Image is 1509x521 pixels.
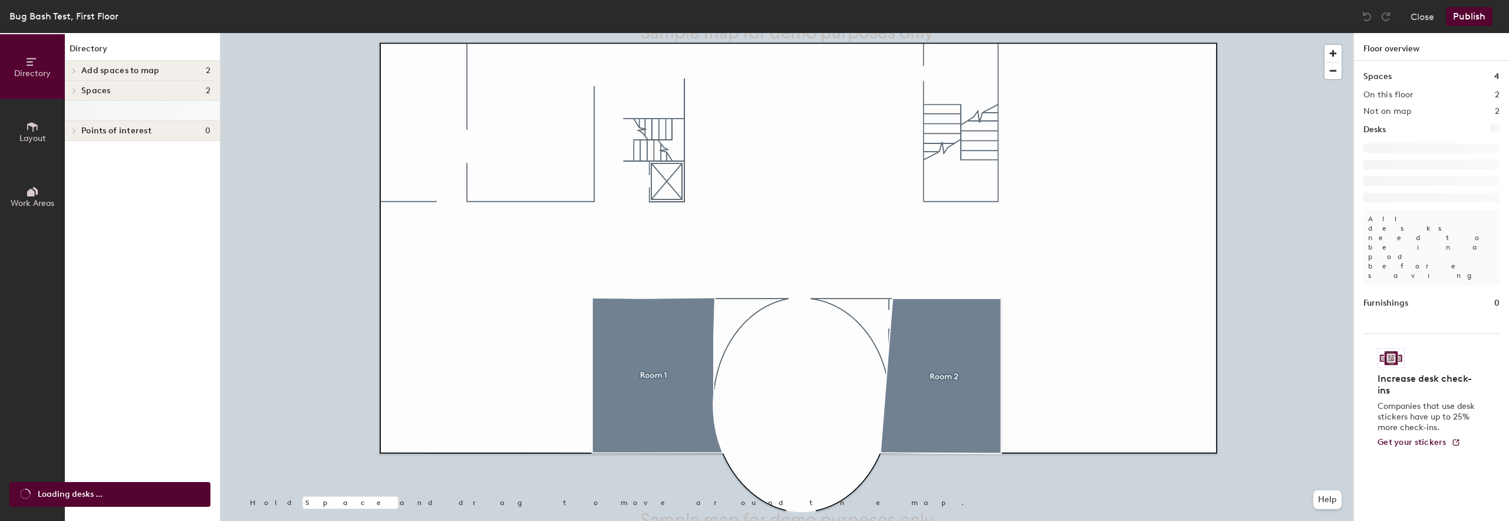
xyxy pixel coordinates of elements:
[1446,7,1492,26] button: Publish
[81,66,160,76] span: Add spaces to map
[1380,11,1392,22] img: Redo
[19,133,46,143] span: Layout
[1495,90,1500,100] h2: 2
[1363,209,1500,285] p: All desks need to be in a pod before saving
[65,42,220,61] h1: Directory
[11,198,54,208] span: Work Areas
[1411,7,1434,26] button: Close
[1494,297,1500,310] h1: 0
[206,86,210,96] span: 2
[81,86,111,96] span: Spaces
[1378,401,1478,433] p: Companies that use desk stickers have up to 25% more check-ins.
[1378,437,1447,447] span: Get your stickers
[1495,107,1500,116] h2: 2
[205,126,210,136] span: 0
[1378,438,1461,448] a: Get your stickers
[38,488,103,501] span: Loading desks ...
[1363,123,1386,136] h1: Desks
[1363,90,1414,100] h2: On this floor
[206,66,210,76] span: 2
[1363,107,1411,116] h2: Not on map
[81,126,151,136] span: Points of interest
[1354,33,1509,61] h1: Floor overview
[14,68,51,78] span: Directory
[1378,348,1405,368] img: Sticker logo
[1363,297,1408,310] h1: Furnishings
[1363,70,1392,83] h1: Spaces
[1361,11,1373,22] img: Undo
[1494,70,1500,83] h1: 4
[1378,373,1478,397] h4: Increase desk check-ins
[9,9,118,24] div: Bug Bash Test, First Floor
[1313,490,1342,509] button: Help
